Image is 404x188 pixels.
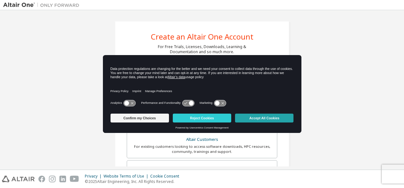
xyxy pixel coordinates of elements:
div: For existing customers looking to access software downloads, HPC resources, community, trainings ... [131,144,273,154]
img: youtube.svg [70,176,79,182]
div: Privacy [85,174,104,179]
div: Altair Customers [131,135,273,144]
img: facebook.svg [38,176,45,182]
div: For Free Trials, Licenses, Downloads, Learning & Documentation and so much more. [158,44,246,54]
img: altair_logo.svg [2,176,35,182]
div: Website Terms of Use [104,174,150,179]
div: Create an Altair One Account [151,33,253,41]
img: Altair One [3,2,83,8]
img: instagram.svg [49,176,56,182]
p: © 2025 Altair Engineering, Inc. All Rights Reserved. [85,179,183,184]
div: Students [131,164,273,173]
img: linkedin.svg [59,176,66,182]
div: Cookie Consent [150,174,183,179]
